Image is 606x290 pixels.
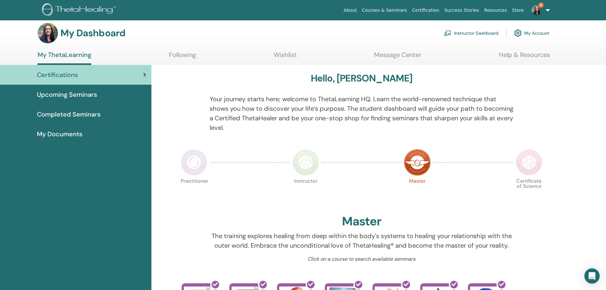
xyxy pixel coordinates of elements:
a: Instructor Dashboard [444,26,498,40]
span: Certifications [37,70,78,80]
span: My Documents [37,129,82,139]
h2: Master [342,214,381,229]
a: Wishlist [274,51,297,63]
div: Open Intercom Messenger [584,268,600,284]
h3: My Dashboard [60,27,125,39]
span: Completed Seminars [37,110,101,119]
a: Certification [409,4,442,16]
a: Success Stories [442,4,482,16]
h3: Hello, [PERSON_NAME] [311,73,413,84]
p: Practitioner [181,179,207,205]
span: Upcoming Seminars [37,90,97,99]
img: Master [404,149,431,176]
p: Instructor [292,179,319,205]
p: Click on a course to search available seminars [210,255,513,263]
img: Practitioner [181,149,207,176]
img: Instructor [292,149,319,176]
a: Following [169,51,196,63]
span: 6 [539,3,544,8]
img: Certificate of Science [516,149,542,176]
a: Message Center [374,51,421,63]
p: The training explores healing from deep within the body's systems to healing your relationship wi... [210,231,513,250]
p: Certificate of Science [516,179,542,205]
a: About [341,4,359,16]
a: Courses & Seminars [359,4,410,16]
img: logo.png [42,3,118,18]
p: Your journey starts here; welcome to ThetaLearning HQ. Learn the world-renowned technique that sh... [210,94,513,132]
p: Master [404,179,431,205]
a: My ThetaLearning [38,51,91,65]
img: default.jpg [532,5,542,15]
a: Resources [482,4,510,16]
a: Store [510,4,526,16]
a: My Account [514,26,549,40]
img: cog.svg [514,28,522,39]
a: Help & Resources [499,51,550,63]
img: chalkboard-teacher.svg [444,30,451,36]
img: default.jpg [38,23,58,43]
